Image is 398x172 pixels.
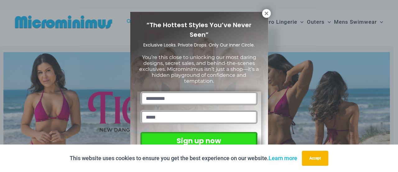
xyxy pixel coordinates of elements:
span: Exclusive Looks. Private Drops. Only Our Inner Circle. [143,42,255,48]
button: Sign up now [141,132,257,150]
button: Accept [302,151,328,166]
p: This website uses cookies to ensure you get the best experience on our website. [70,154,297,163]
button: Close [262,9,271,18]
span: “The Hottest Styles You’ve Never Seen” [146,21,252,39]
a: Learn more [269,155,297,161]
span: You’re this close to unlocking our most daring designs, secret sales, and behind-the-scenes exclu... [139,54,259,84]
